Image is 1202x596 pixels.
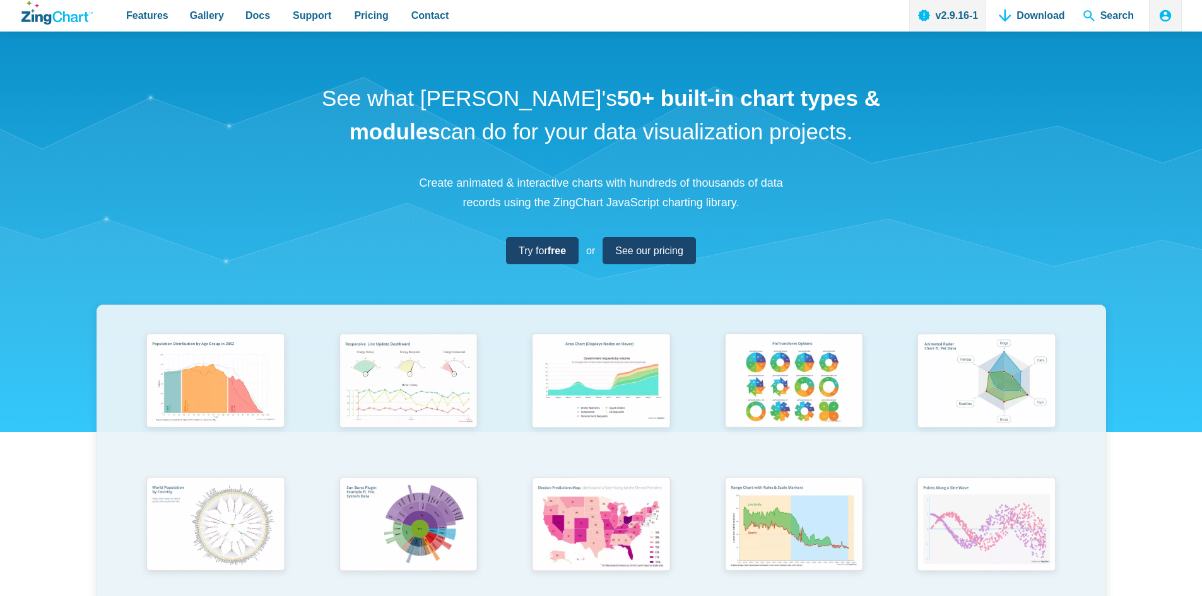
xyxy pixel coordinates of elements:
[354,7,388,24] span: Pricing
[331,471,485,581] img: Sun Burst Plugin Example ft. File System Data
[312,327,505,470] a: Responsive Live Update Dashboard
[909,471,1063,581] img: Points Along a Sine Wave
[697,327,890,470] a: Pie Transform Options
[138,471,292,581] img: World Population by Country
[245,7,270,24] span: Docs
[524,471,678,581] img: Election Predictions Map
[717,327,871,437] img: Pie Transform Options
[586,242,595,259] span: or
[615,242,683,259] span: See our pricing
[119,327,312,470] a: Population Distribution by Age Group in 2052
[506,237,579,264] a: Try forfree
[317,82,885,148] h1: See what [PERSON_NAME]'s can do for your data visualization projects.
[293,7,331,24] span: Support
[505,327,698,470] a: Area Chart (Displays Nodes on Hover)
[548,245,566,256] strong: free
[411,7,449,24] span: Contact
[909,327,1063,437] img: Animated Radar Chart ft. Pet Data
[890,327,1083,470] a: Animated Radar Chart ft. Pet Data
[412,173,791,212] p: Create animated & interactive charts with hundreds of thousands of data records using the ZingCha...
[331,327,485,437] img: Responsive Live Update Dashboard
[350,86,880,144] strong: 50+ built-in chart types & modules
[717,471,871,581] img: Range Chart with Rultes & Scale Markers
[190,7,224,24] span: Gallery
[126,7,168,24] span: Features
[138,327,292,437] img: Population Distribution by Age Group in 2052
[603,237,696,264] a: See our pricing
[21,1,93,25] a: ZingChart Logo. Click to return to the homepage
[519,242,566,259] span: Try for
[524,327,678,437] img: Area Chart (Displays Nodes on Hover)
